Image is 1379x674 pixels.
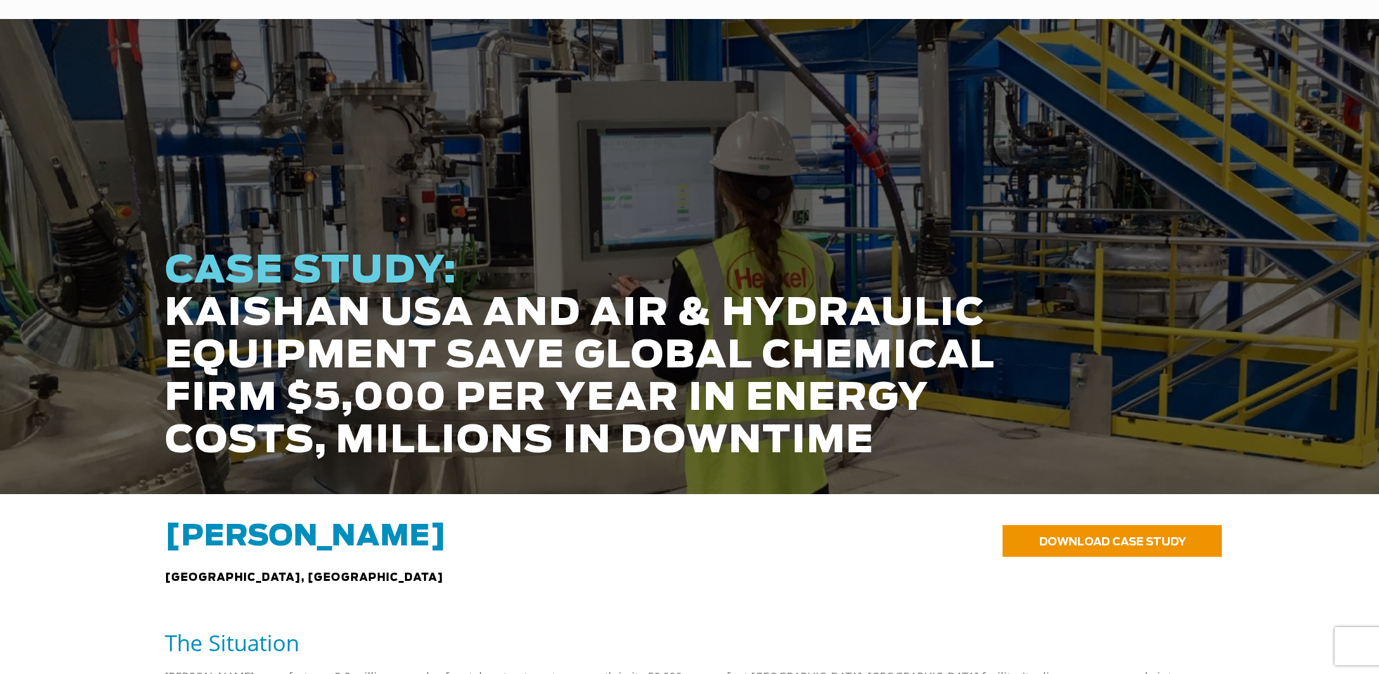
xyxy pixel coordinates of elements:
[165,628,1214,657] h5: The Situation
[165,573,444,583] span: [GEOGRAPHIC_DATA], [GEOGRAPHIC_DATA]
[1039,537,1186,547] span: DOWNLOAD CASE STUDY
[165,250,1037,462] h1: KAISHAN USA AND AIR & HYDRAULIC EQUIPMENT SAVE GLOBAL CHEMICAL FIRM $5,000 PER YEAR IN ENERGY COS...
[1003,525,1222,557] a: DOWNLOAD CASE STUDY
[165,252,458,290] span: CASE STUDY:
[165,523,447,551] span: [PERSON_NAME]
